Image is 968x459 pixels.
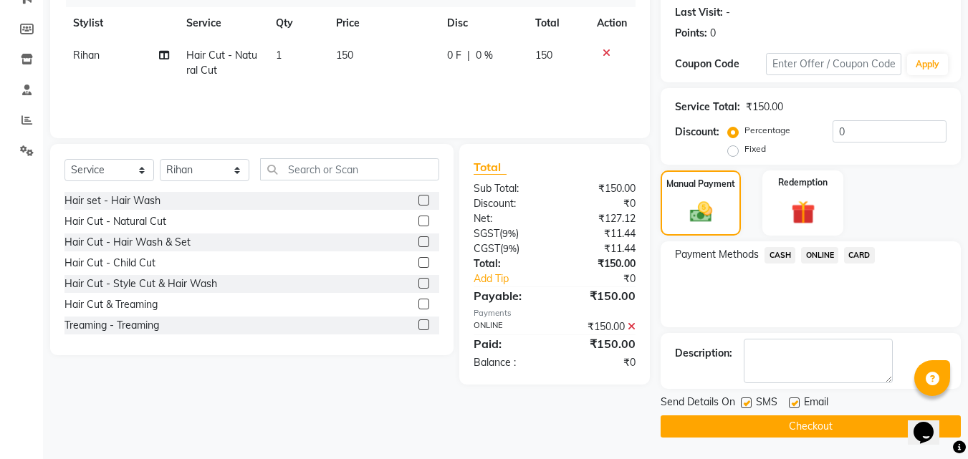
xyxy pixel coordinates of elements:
th: Stylist [64,7,178,39]
th: Service [178,7,268,39]
span: Total [474,160,507,175]
div: Coupon Code [675,57,765,72]
div: ₹150.00 [555,256,646,271]
div: Discount: [675,125,719,140]
span: 0 F [447,48,461,63]
div: ( ) [463,241,555,256]
div: ₹0 [570,271,647,286]
img: _gift.svg [784,198,823,227]
button: Checkout [661,415,961,438]
span: Rihan [73,49,100,62]
span: Email [804,395,828,412]
div: ₹127.12 [555,211,646,226]
label: Manual Payment [666,178,735,190]
div: Hair set - Hair Wash [64,193,160,208]
div: - [726,5,730,20]
div: Hair Cut & Treaming [64,297,158,312]
span: | [467,48,470,63]
div: Total: [463,256,555,271]
input: Search or Scan [260,158,439,180]
div: Hair Cut - Child Cut [64,256,155,271]
div: Hair Cut - Natural Cut [64,214,166,229]
span: 1 [276,49,282,62]
span: CGST [474,242,500,255]
div: Discount: [463,196,555,211]
div: Description: [675,346,732,361]
th: Action [588,7,636,39]
th: Total [527,7,589,39]
input: Enter Offer / Coupon Code [766,53,901,75]
div: ₹11.44 [555,241,646,256]
div: ( ) [463,226,555,241]
label: Percentage [744,124,790,137]
div: Treaming - Treaming [64,318,159,333]
div: ₹150.00 [555,181,646,196]
label: Redemption [778,176,828,189]
a: Add Tip [463,271,570,286]
th: Qty [267,7,327,39]
div: ₹150.00 [555,335,646,352]
div: Hair Cut - Hair Wash & Set [64,235,191,250]
div: ₹11.44 [555,226,646,241]
div: ₹150.00 [555,319,646,334]
span: SGST [474,227,499,240]
img: _cash.svg [683,199,719,225]
span: 150 [535,49,552,62]
th: Price [327,7,439,39]
span: CASH [765,247,795,264]
div: Hair Cut - Style Cut & Hair Wash [64,276,217,291]
div: Sub Total: [463,181,555,196]
span: SMS [756,395,777,412]
span: ONLINE [801,247,838,264]
div: ₹0 [555,355,646,370]
span: 0 % [476,48,493,63]
button: Apply [907,54,948,75]
span: CARD [844,247,875,264]
div: ₹0 [555,196,646,211]
span: Hair Cut - Natural Cut [186,49,257,77]
div: Service Total: [675,100,740,115]
span: Send Details On [661,395,735,412]
span: 150 [336,49,353,62]
div: Paid: [463,335,555,352]
th: Disc [439,7,527,39]
span: Payment Methods [675,247,759,262]
div: Last Visit: [675,5,723,20]
div: ONLINE [463,319,555,334]
div: Payable: [463,287,555,304]
div: Points: [675,26,707,41]
span: 9% [503,243,517,254]
div: ₹150.00 [555,287,646,304]
div: Net: [463,211,555,226]
div: 0 [710,26,716,41]
span: 9% [502,228,516,239]
label: Fixed [744,142,766,155]
div: ₹150.00 [746,100,783,115]
iframe: chat widget [908,402,954,445]
div: Payments [474,307,636,319]
div: Balance : [463,355,555,370]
